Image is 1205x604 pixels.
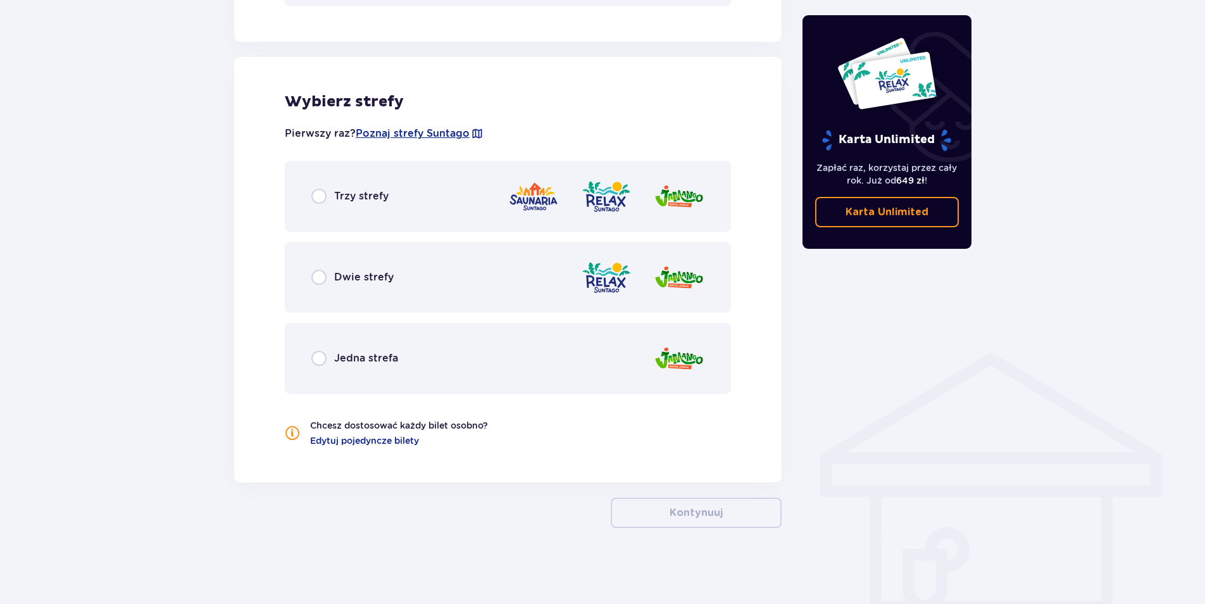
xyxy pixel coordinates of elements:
p: Zapłać raz, korzystaj przez cały rok. Już od ! [815,161,959,187]
img: Relax [581,179,632,215]
p: Karta Unlimited [821,129,952,151]
p: Chcesz dostosować każdy bilet osobno? [310,419,488,432]
button: Kontynuuj [611,498,782,528]
a: Karta Unlimited [815,197,959,227]
p: Karta Unlimited [846,205,928,219]
img: Saunaria [508,179,559,215]
p: Kontynuuj [670,506,723,520]
span: Trzy strefy [334,189,389,203]
a: Poznaj strefy Suntago [356,127,470,141]
a: Edytuj pojedyncze bilety [310,434,419,447]
p: Pierwszy raz? [285,127,484,141]
h2: Wybierz strefy [285,92,731,111]
img: Jamango [654,179,704,215]
img: Jamango [654,260,704,296]
span: Jedna strefa [334,351,398,365]
img: Relax [581,260,632,296]
span: Dwie strefy [334,270,394,284]
span: 649 zł [896,175,925,186]
img: Dwie karty całoroczne do Suntago z napisem 'UNLIMITED RELAX', na białym tle z tropikalnymi liśćmi... [837,37,937,110]
img: Jamango [654,341,704,377]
